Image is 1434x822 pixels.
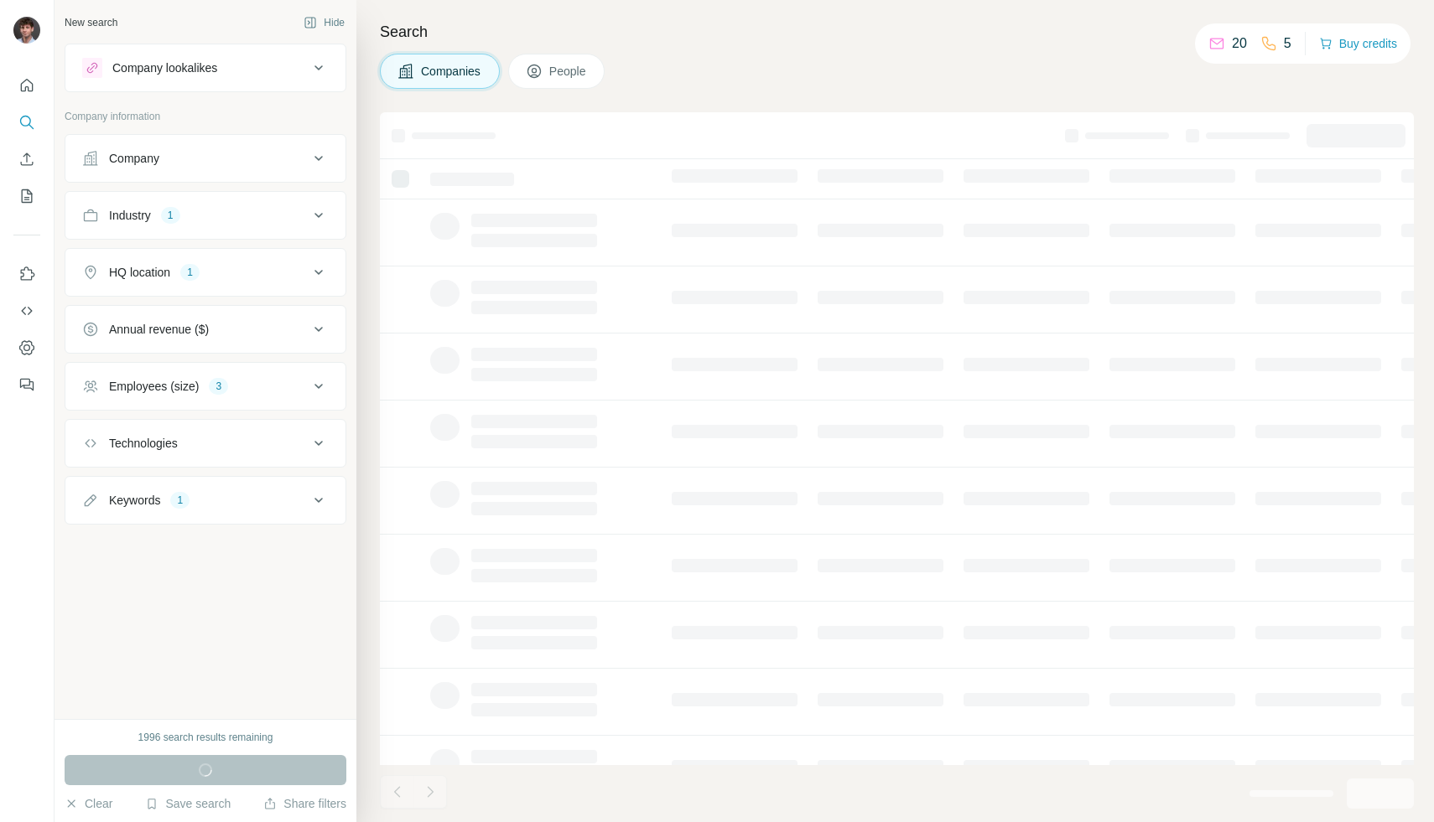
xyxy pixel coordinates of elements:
button: Employees (size)3 [65,366,346,406]
div: Technologies [109,435,178,452]
button: Company lookalikes [65,48,346,88]
button: Technologies [65,423,346,463]
div: 1996 search results remaining [138,730,273,745]
div: HQ location [109,264,170,281]
button: Company [65,138,346,178]
button: Quick start [13,70,40,101]
button: Share filters [263,795,346,812]
div: 3 [209,379,228,394]
button: HQ location1 [65,252,346,292]
img: Avatar [13,17,40,44]
button: Hide [292,10,356,35]
div: Industry [109,207,151,224]
button: Buy credits [1319,32,1397,55]
div: 1 [170,493,190,508]
button: Industry1 [65,195,346,235]
div: Employees (size) [109,378,199,395]
div: Annual revenue ($) [109,321,209,338]
span: People [549,63,588,80]
p: 20 [1232,34,1247,54]
div: New search [65,15,117,30]
div: 1 [180,265,200,280]
div: Keywords [109,492,160,509]
h4: Search [380,20,1414,44]
button: Feedback [13,370,40,400]
button: Dashboard [13,333,40,363]
span: Companies [421,63,482,80]
div: 1 [161,208,180,223]
div: Company lookalikes [112,59,217,76]
div: Company [109,150,159,167]
button: Clear [65,795,112,812]
button: Keywords1 [65,480,346,520]
button: Use Surfe API [13,296,40,326]
button: Save search [145,795,231,812]
p: Company information [65,109,346,124]
button: Annual revenue ($) [65,309,346,349]
button: Search [13,107,40,137]
button: My lists [13,181,40,211]
button: Use Surfe on LinkedIn [13,259,40,289]
button: Enrich CSV [13,144,40,174]
p: 5 [1284,34,1291,54]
